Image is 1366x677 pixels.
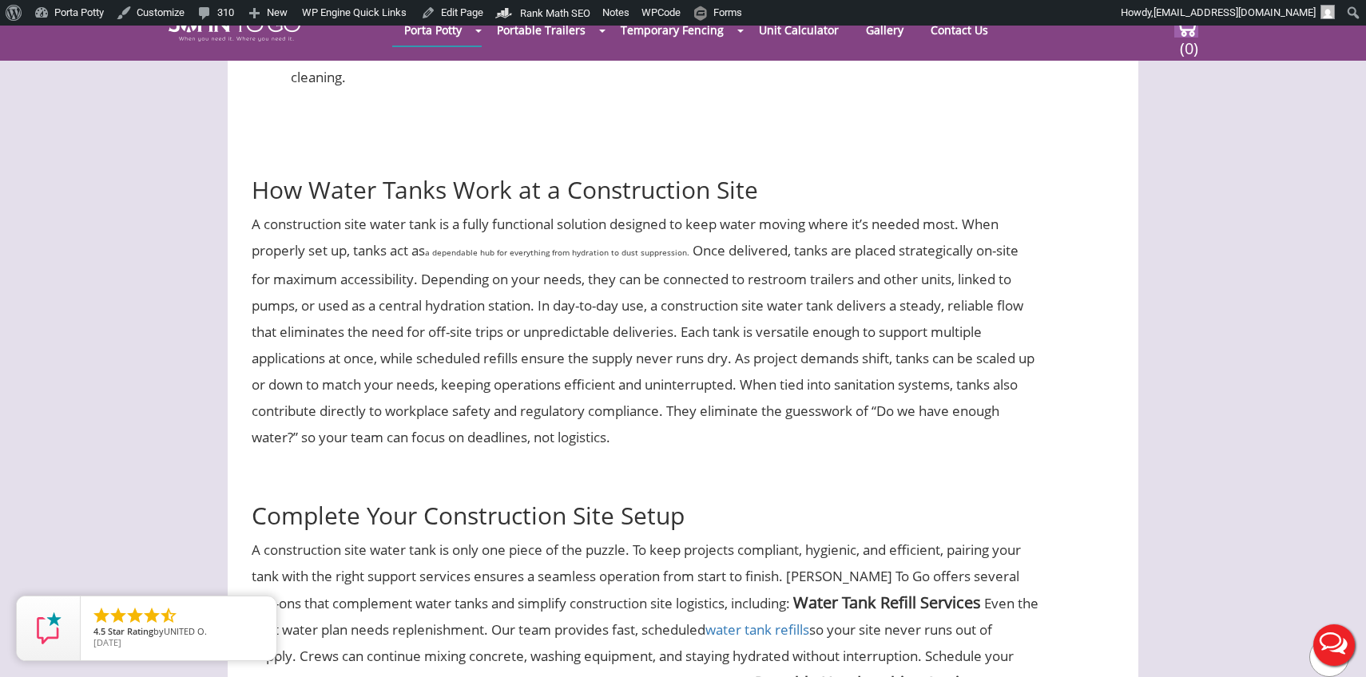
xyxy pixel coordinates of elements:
span: Complete Your Construction Site Setup [252,499,685,532]
a: Temporary Fencing [609,14,736,46]
span: A construction site water tank is a fully functional solution designed to keep water moving where... [252,215,999,259]
li:  [109,606,128,625]
span: [EMAIL_ADDRESS][DOMAIN_NAME] [1154,6,1316,18]
span: a dependable hub for everything from hydration to dust suppression. [425,247,689,258]
li:  [142,606,161,625]
span: UNITED O. [164,625,207,637]
span: essibility. Depending on your needs, they can be connected to restroom trailers and other units, ... [252,270,1011,315]
img: JOHN to go [169,16,300,42]
span: When tied into sanitation systems, tanks also contribute directly to workplace safety and regulat... [252,375,1018,446]
span: (0) [1179,25,1198,59]
li:  [92,606,111,625]
span: A construction site water tank is only one piece of the puzzle. To keep projects compliant, hygie... [252,540,1021,585]
span: Star Rating [108,625,153,637]
span: How Water Tanks Work at a Const [252,173,631,206]
span: [DATE] [93,636,121,648]
a: Contact Us [919,14,1000,46]
a: Portable Trailers [485,14,598,46]
li:  [159,606,178,625]
a: water tank refills [705,620,809,639]
span: Rank Math SEO [520,7,590,19]
a: Porta Potty [392,14,474,46]
li:  [125,606,145,625]
span: ruction Site [631,173,758,206]
img: Review Rating [33,612,65,644]
button: Live Chat [1302,613,1366,677]
span: by [93,627,264,638]
b: Water Tank Refill Services [793,592,981,613]
span: 4.5 [93,625,105,637]
span: In day-to-day use, a construction site water tank delivers a steady, reliable flow that eliminate... [252,296,1034,394]
img: cart a [1174,16,1198,38]
a: Unit Calculator [747,14,851,46]
a: Gallery [854,14,915,46]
